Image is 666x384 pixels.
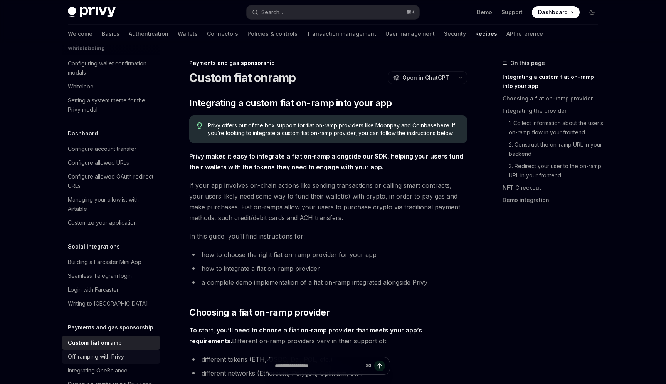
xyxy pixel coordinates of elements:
[62,156,160,170] a: Configure allowed URLs
[503,139,604,160] a: 2. Construct the on-ramp URL in your backend
[68,144,136,154] div: Configure account transfer
[261,8,283,17] div: Search...
[62,80,160,93] a: Whitelabel
[62,216,160,230] a: Customize your application
[189,263,467,274] li: how to integrate a fiat on-ramp provider
[68,59,156,77] div: Configuring wallet confirmation modals
[68,218,137,227] div: Customize your application
[503,71,604,92] a: Integrating a custom fiat on-ramp into your app
[68,25,92,43] a: Welcome
[68,242,120,251] h5: Social integrations
[510,58,545,68] span: On this page
[62,350,160,364] a: Off-ramping with Privy
[247,25,298,43] a: Policies & controls
[385,25,435,43] a: User management
[62,364,160,377] a: Integrating OneBalance
[68,299,148,308] div: Writing to [GEOGRAPHIC_DATA]
[62,142,160,156] a: Configure account transfer
[189,152,463,171] strong: Privy makes it easy to integrate a fiat on-ramp alongside our SDK, helping your users fund their ...
[189,325,467,346] span: Different on-ramp providers vary in their support of:
[437,122,449,129] a: here
[388,71,454,84] button: Open in ChatGPT
[68,7,116,18] img: dark logo
[68,338,122,347] div: Custom fiat onramp
[68,129,98,138] h5: Dashboard
[62,255,160,269] a: Building a Farcaster Mini App
[477,8,492,16] a: Demo
[506,25,543,43] a: API reference
[586,6,598,18] button: Toggle dark mode
[178,25,198,43] a: Wallets
[207,25,238,43] a: Connectors
[62,57,160,80] a: Configuring wallet confirmation modals
[62,297,160,311] a: Writing to [GEOGRAPHIC_DATA]
[68,96,156,114] div: Setting a system theme for the Privy modal
[189,180,467,223] span: If your app involves on-chain actions like sending transactions or calling smart contracts, your ...
[68,158,129,167] div: Configure allowed URLs
[503,117,604,139] a: 1. Collect information about the user’s on-ramp flow in your frontend
[208,122,459,137] span: Privy offers out of the box support for fiat on-ramp providers like Moonpay and Coinbase . If you...
[407,9,415,15] span: ⌘ K
[189,97,392,109] span: Integrating a custom fiat on-ramp into your app
[475,25,497,43] a: Recipes
[189,306,330,319] span: Choosing a fiat on-ramp provider
[402,74,449,82] span: Open in ChatGPT
[189,354,467,365] li: different tokens (ETH, USDC, Dai, POL, etc.)
[444,25,466,43] a: Security
[102,25,119,43] a: Basics
[501,8,523,16] a: Support
[532,6,580,18] a: Dashboard
[189,249,467,260] li: how to choose the right fiat on-ramp provider for your app
[189,71,296,85] h1: Custom fiat onramp
[68,271,132,280] div: Seamless Telegram login
[62,269,160,283] a: Seamless Telegram login
[68,172,156,190] div: Configure allowed OAuth redirect URLs
[503,105,604,117] a: Integrating the provider
[189,231,467,242] span: In this guide, you’ll find instructions for:
[68,195,156,214] div: Managing your allowlist with Airtable
[189,277,467,288] li: a complete demo implementation of a fiat on-ramp integrated alongside Privy
[247,5,419,19] button: Open search
[62,170,160,193] a: Configure allowed OAuth redirect URLs
[307,25,376,43] a: Transaction management
[68,352,124,361] div: Off-ramping with Privy
[68,323,153,332] h5: Payments and gas sponsorship
[68,257,141,267] div: Building a Farcaster Mini App
[68,366,128,375] div: Integrating OneBalance
[189,59,467,67] div: Payments and gas sponsorship
[503,160,604,182] a: 3. Redirect your user to the on-ramp URL in your frontend
[62,93,160,117] a: Setting a system theme for the Privy modal
[197,122,202,129] svg: Tip
[374,361,385,371] button: Send message
[538,8,568,16] span: Dashboard
[62,336,160,350] a: Custom fiat onramp
[189,326,422,345] strong: To start, you’ll need to choose a fiat on-ramp provider that meets your app’s requirements.
[68,82,95,91] div: Whitelabel
[503,182,604,194] a: NFT Checkout
[62,193,160,216] a: Managing your allowlist with Airtable
[129,25,168,43] a: Authentication
[62,283,160,297] a: Login with Farcaster
[275,357,362,374] input: Ask a question...
[503,92,604,105] a: Choosing a fiat on-ramp provider
[68,285,119,294] div: Login with Farcaster
[503,194,604,206] a: Demo integration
